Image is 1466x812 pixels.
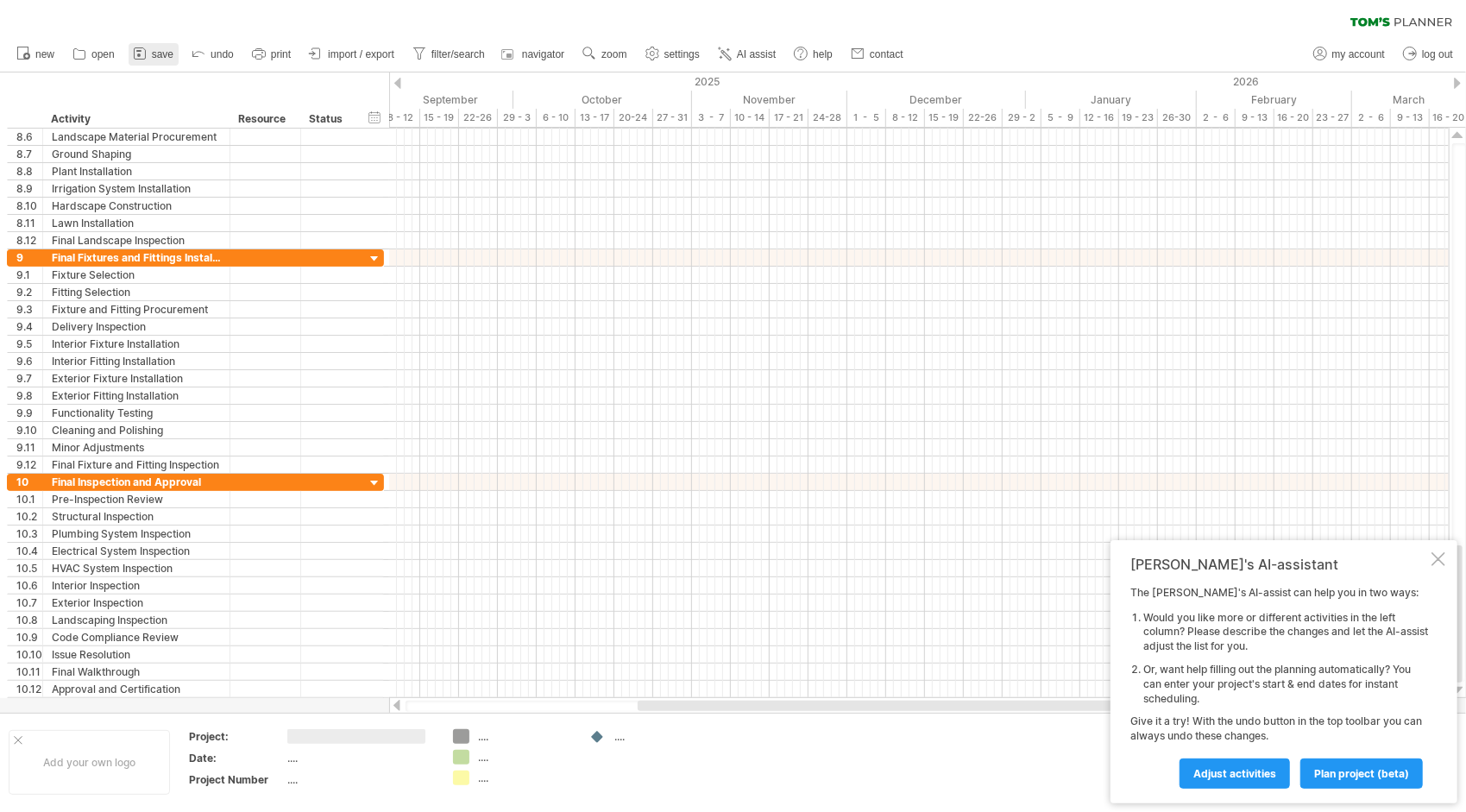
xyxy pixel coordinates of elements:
div: Exterior Inspection [52,595,221,611]
div: 8 - 12 [381,109,420,127]
div: September 2025 [343,91,513,109]
div: .... [478,771,572,785]
div: 10.1 [16,491,42,507]
a: AI assist [714,43,781,66]
div: Landscaping Inspection [52,612,221,628]
a: zoom [578,43,632,66]
div: Fixture and Fitting Procurement [52,301,221,318]
div: 9.1 [16,267,42,283]
div: 10.2 [16,508,42,525]
div: 9.5 [16,336,42,352]
div: Functionality Testing [52,405,221,421]
div: Issue Resolution [52,646,221,663]
div: 20-24 [614,109,653,127]
a: Adjust activities [1180,758,1290,789]
div: 12 - 16 [1080,109,1119,127]
div: February 2026 [1197,91,1352,109]
a: undo [187,43,239,66]
div: 10.11 [16,664,42,680]
div: 8 - 12 [886,109,925,127]
span: navigator [522,48,564,60]
div: October 2025 [513,91,692,109]
div: 10.10 [16,646,42,663]
div: 9.6 [16,353,42,369]
div: 13 - 17 [576,109,614,127]
a: settings [641,43,705,66]
div: .... [287,751,432,765]
div: 10.12 [16,681,42,697]
span: print [271,48,291,60]
div: Irrigation System Installation [52,180,221,197]
div: Project: [189,729,284,744]
a: log out [1399,43,1458,66]
div: 5 - 9 [1041,109,1080,127]
div: Exterior Fixture Installation [52,370,221,387]
div: 10.9 [16,629,42,645]
div: 9 - 13 [1236,109,1274,127]
li: Would you like more or different activities in the left column? Please describe the changes and l... [1143,611,1428,654]
div: Pre-Inspection Review [52,491,221,507]
span: contact [870,48,903,60]
span: settings [664,48,700,60]
div: Status [309,110,347,128]
div: 27 - 31 [653,109,692,127]
div: 29 - 2 [1003,109,1041,127]
div: Structural Inspection [52,508,221,525]
div: January 2026 [1026,91,1197,109]
span: help [813,48,833,60]
div: .... [478,750,572,765]
div: Final Inspection and Approval [52,474,221,490]
div: Fixture Selection [52,267,221,283]
div: 10 - 14 [731,109,770,127]
div: 16 - 20 [1274,109,1313,127]
div: 9 - 13 [1391,109,1430,127]
div: Cleaning and Polishing [52,422,221,438]
div: Final Walkthrough [52,664,221,680]
div: 10.4 [16,543,42,559]
div: 8.11 [16,215,42,231]
div: Ground Shaping [52,146,221,162]
span: Adjust activities [1193,767,1276,780]
li: Or, want help filling out the planning automatically? You can enter your project's start & end da... [1143,663,1428,706]
div: 17 - 21 [770,109,809,127]
div: Final Fixture and Fitting Inspection [52,456,221,473]
div: Interior Inspection [52,577,221,594]
a: help [790,43,838,66]
span: import / export [328,48,394,60]
div: 10.5 [16,560,42,576]
a: plan project (beta) [1300,758,1423,789]
a: contact [846,43,909,66]
a: open [68,43,120,66]
div: 3 - 7 [692,109,731,127]
div: 9.10 [16,422,42,438]
div: December 2025 [847,91,1026,109]
span: new [35,48,54,60]
div: 2 - 6 [1197,109,1236,127]
div: Minor Adjustments [52,439,221,456]
div: Approval and Certification [52,681,221,697]
div: Plant Installation [52,163,221,179]
div: 15 - 19 [925,109,964,127]
div: 9.4 [16,318,42,335]
div: Activity [51,110,220,128]
div: 8.10 [16,198,42,214]
div: 1 - 5 [847,109,886,127]
div: Final Fixtures and Fittings Installations [52,249,221,266]
span: zoom [601,48,626,60]
div: 10.6 [16,577,42,594]
div: 9.12 [16,456,42,473]
span: plan project (beta) [1314,767,1409,780]
div: Delivery Inspection [52,318,221,335]
div: Exterior Fitting Installation [52,387,221,404]
div: 26-30 [1158,109,1197,127]
div: Landscape Material Procurement [52,129,221,145]
div: 9.3 [16,301,42,318]
a: navigator [499,43,569,66]
div: .... [614,729,708,744]
div: 9.8 [16,387,42,404]
a: new [12,43,60,66]
div: 10.8 [16,612,42,628]
div: Project Number [189,772,284,787]
div: Lawn Installation [52,215,221,231]
div: 8.12 [16,232,42,249]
